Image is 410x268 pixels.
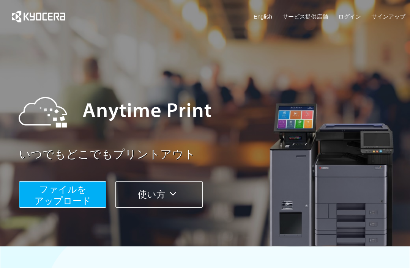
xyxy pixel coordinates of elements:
a: サービス提供店舗 [282,13,328,20]
a: いつでもどこでもプリントアウト [19,146,410,163]
a: サインアップ [371,13,405,20]
button: ファイルを​​アップロード [19,181,106,208]
a: English [254,13,272,20]
a: ログイン [338,13,361,20]
button: 使い方 [115,181,203,208]
span: ファイルを ​​アップロード [35,184,91,206]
